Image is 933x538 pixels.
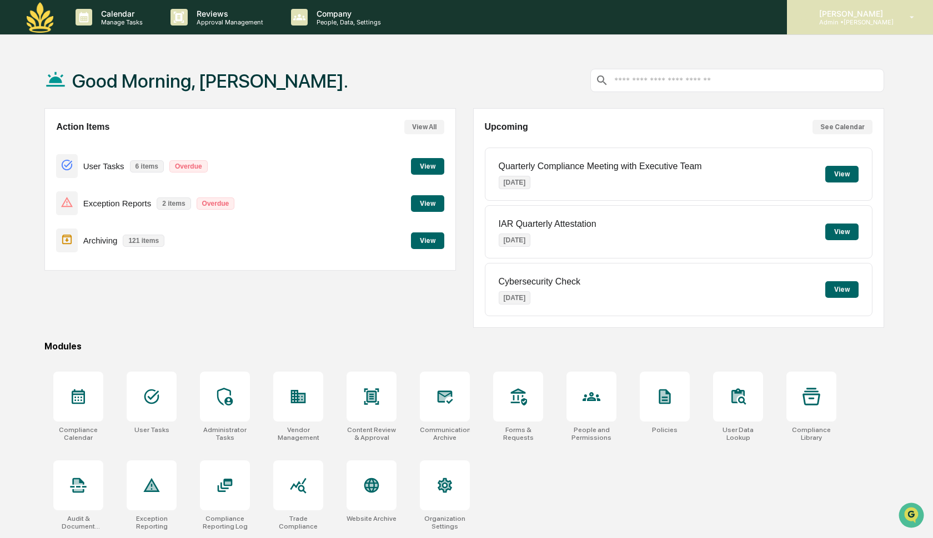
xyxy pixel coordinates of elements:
div: 🖐️ [11,141,20,150]
button: View [825,166,859,182]
div: We're available if you need us! [38,96,141,105]
button: View [411,195,444,212]
div: 🗄️ [81,141,89,150]
a: 🔎Data Lookup [7,156,74,176]
div: Content Review & Approval [347,426,397,441]
p: 6 items [130,160,164,172]
div: Administrator Tasks [200,426,250,441]
button: Start new chat [189,88,202,101]
p: Quarterly Compliance Meeting with Executive Team [499,161,702,171]
p: How can we help? [11,23,202,41]
div: Modules [44,341,884,352]
span: Pylon [111,188,134,196]
p: Archiving [83,236,118,245]
a: View [411,197,444,208]
p: Overdue [169,160,208,172]
a: View [411,160,444,171]
p: [DATE] [499,176,531,189]
p: Approval Management [188,18,269,26]
div: Compliance Calendar [53,426,103,441]
div: Compliance Reporting Log [200,515,250,530]
button: See Calendar [812,120,872,134]
div: Start new chat [38,85,182,96]
div: Exception Reporting [127,515,177,530]
p: Admin • [PERSON_NAME] [810,18,894,26]
span: Data Lookup [22,161,70,172]
p: People, Data, Settings [308,18,387,26]
div: User Tasks [134,426,169,434]
div: Communications Archive [420,426,470,441]
div: Compliance Library [786,426,836,441]
p: Cybersecurity Check [499,277,581,287]
p: Reviews [188,9,269,18]
div: Website Archive [347,515,397,522]
p: Exception Reports [83,199,152,208]
h2: Action Items [56,122,109,132]
button: View [825,224,859,240]
div: 🔎 [11,162,20,171]
a: 🗄️Attestations [76,135,142,155]
p: [DATE] [499,234,531,247]
p: [PERSON_NAME] [810,9,894,18]
button: View [825,281,859,298]
p: Overdue [197,197,235,210]
p: 121 items [123,235,164,247]
a: Powered byPylon [78,187,134,196]
a: 🖐️Preclearance [7,135,76,155]
div: Audit & Document Logs [53,515,103,530]
img: logo [27,2,53,33]
h1: Good Morning, [PERSON_NAME]. [72,70,348,92]
p: Manage Tasks [92,18,148,26]
div: Organization Settings [420,515,470,530]
p: Company [308,9,387,18]
span: Preclearance [22,140,72,151]
iframe: Open customer support [897,501,927,531]
div: User Data Lookup [713,426,763,441]
p: 2 items [157,197,190,210]
p: Calendar [92,9,148,18]
a: View [411,235,444,245]
p: User Tasks [83,161,124,171]
img: 1746055101610-c473b297-6a78-478c-a979-82029cc54cd1 [11,85,31,105]
div: People and Permissions [566,426,616,441]
h2: Upcoming [485,122,528,132]
div: Policies [652,426,678,434]
div: Trade Compliance [273,515,323,530]
span: Attestations [92,140,138,151]
div: Vendor Management [273,426,323,441]
p: [DATE] [499,291,531,304]
div: Forms & Requests [493,426,543,441]
p: IAR Quarterly Attestation [499,219,596,229]
button: View [411,158,444,175]
button: View [411,232,444,249]
button: View All [404,120,444,134]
